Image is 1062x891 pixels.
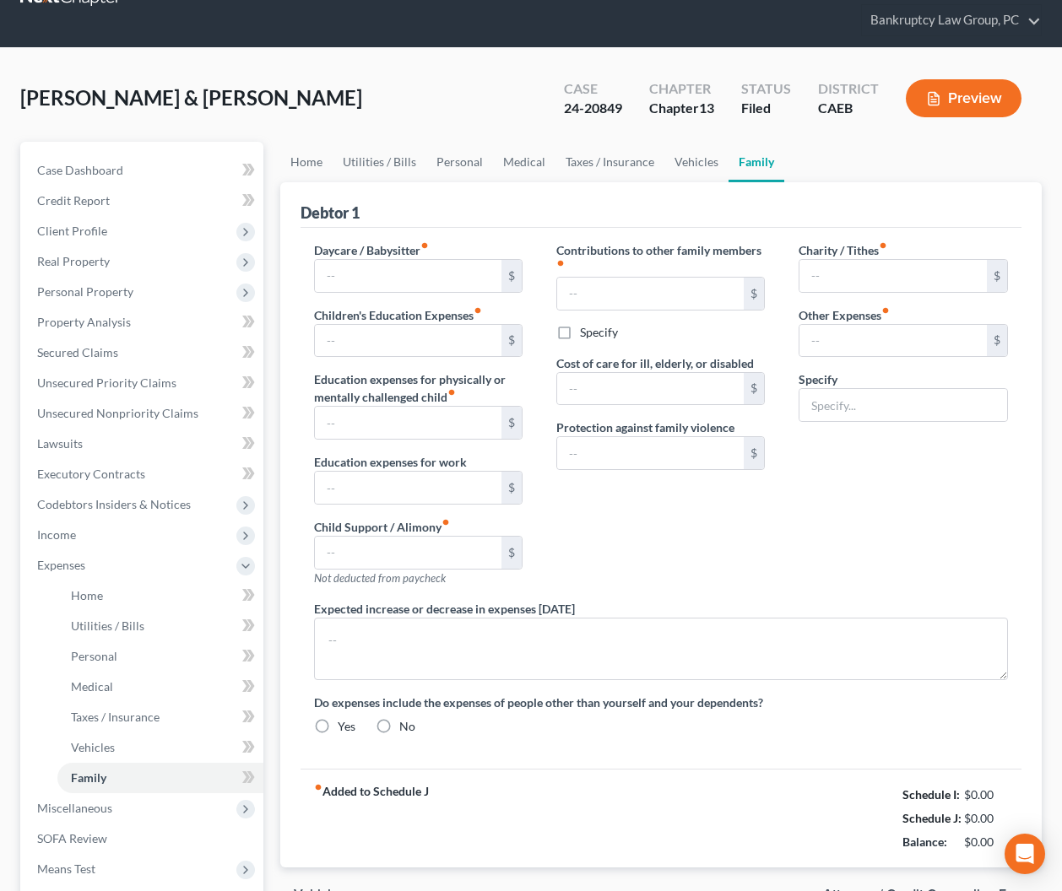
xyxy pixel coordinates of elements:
[24,155,263,186] a: Case Dashboard
[37,163,123,177] span: Case Dashboard
[24,307,263,337] a: Property Analysis
[744,278,764,310] div: $
[37,406,198,420] span: Unsecured Nonpriority Claims
[37,861,95,876] span: Means Test
[699,100,714,116] span: 13
[314,241,429,259] label: Daycare / Babysitter
[24,429,263,459] a: Lawsuits
[501,325,522,357] div: $
[744,437,764,469] div: $
[37,345,118,359] span: Secured Claims
[314,694,1009,711] label: Do expenses include the expenses of people other than yourself and your dependents?
[24,368,263,398] a: Unsecured Priority Claims
[314,518,450,536] label: Child Support / Alimony
[799,241,887,259] label: Charity / Tithes
[556,259,565,267] i: fiber_manual_record
[862,5,1041,35] a: Bankruptcy Law Group, PC
[741,99,791,118] div: Filed
[447,388,456,397] i: fiber_manual_record
[664,142,729,182] a: Vehicles
[556,241,765,277] label: Contributions to other family members
[744,373,764,405] div: $
[987,325,1007,357] div: $
[24,186,263,216] a: Credit Report
[37,497,191,511] span: Codebtors Insiders & Notices
[501,260,522,292] div: $
[564,99,622,118] div: 24-20849
[24,398,263,429] a: Unsecured Nonpriority Claims
[649,99,714,118] div: Chapter
[37,375,176,390] span: Unsecured Priority Claims
[37,254,110,268] span: Real Property
[902,834,947,849] strong: Balance:
[557,373,745,405] input: --
[556,418,734,436] label: Protection against family violence
[314,783,429,854] strong: Added to Schedule J
[881,306,890,315] i: fiber_manual_record
[902,787,960,802] strong: Schedule I:
[57,763,263,793] a: Family
[420,241,429,250] i: fiber_manual_record
[37,284,133,299] span: Personal Property
[71,770,106,785] span: Family
[729,142,784,182] a: Family
[964,786,1009,803] div: $0.00
[314,453,467,471] label: Education expenses for work
[57,672,263,702] a: Medical
[37,558,85,572] span: Expenses
[557,278,745,310] input: --
[493,142,555,182] a: Medical
[557,437,745,469] input: --
[501,407,522,439] div: $
[24,337,263,368] a: Secured Claims
[314,306,482,324] label: Children's Education Expenses
[649,79,714,99] div: Chapter
[799,370,837,388] label: Specify
[501,537,522,569] div: $
[799,325,987,357] input: --
[741,79,791,99] div: Status
[37,527,76,542] span: Income
[57,611,263,641] a: Utilities / Bills
[399,718,415,735] label: No
[556,354,754,372] label: Cost of care for ill, elderly, or disabled
[71,679,113,694] span: Medical
[37,467,145,481] span: Executory Contracts
[37,831,107,845] span: SOFA Review
[799,260,987,292] input: --
[37,436,83,451] span: Lawsuits
[71,649,117,663] span: Personal
[71,588,103,602] span: Home
[799,306,890,324] label: Other Expenses
[37,193,110,208] span: Credit Report
[71,740,115,754] span: Vehicles
[879,241,887,250] i: fiber_manual_record
[987,260,1007,292] div: $
[1005,834,1045,874] div: Open Intercom Messenger
[280,142,333,182] a: Home
[964,810,1009,827] div: $0.00
[57,580,263,611] a: Home
[555,142,664,182] a: Taxes / Insurance
[315,260,502,292] input: --
[906,79,1021,117] button: Preview
[301,202,360,223] div: Debtor 1
[315,325,502,357] input: --
[37,801,112,815] span: Miscellaneous
[71,618,144,633] span: Utilities / Bills
[902,811,962,825] strong: Schedule J:
[474,306,482,315] i: fiber_manual_record
[501,472,522,504] div: $
[314,783,322,791] i: fiber_manual_record
[37,224,107,238] span: Client Profile
[426,142,493,182] a: Personal
[71,710,160,724] span: Taxes / Insurance
[314,600,575,618] label: Expected increase or decrease in expenses [DATE]
[442,518,450,526] i: fiber_manual_record
[315,407,502,439] input: --
[314,370,523,406] label: Education expenses for physically or mentally challenged child
[964,834,1009,850] div: $0.00
[818,99,879,118] div: CAEB
[818,79,879,99] div: District
[57,732,263,763] a: Vehicles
